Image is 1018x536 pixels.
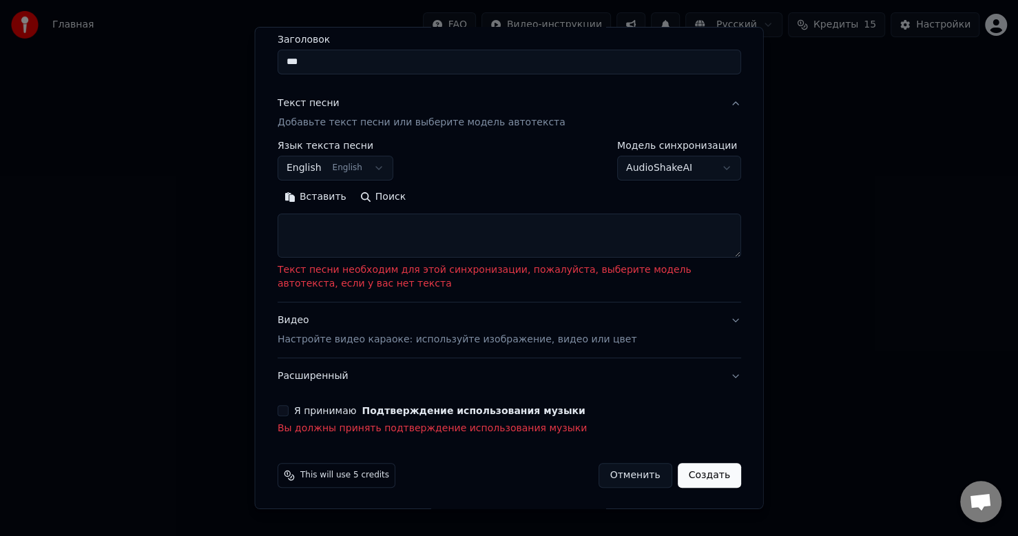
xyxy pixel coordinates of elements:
[278,313,636,347] div: Видео
[617,141,741,150] label: Модель синхронизации
[278,141,393,150] label: Язык текста песни
[278,333,636,347] p: Настройте видео караоке: используйте изображение, видео или цвет
[677,463,740,488] button: Создать
[294,406,585,415] label: Я принимаю
[300,470,389,481] span: This will use 5 credits
[353,186,412,208] button: Поиск
[278,263,741,291] p: Текст песни необходим для этой синхронизации, пожалуйста, выберите модель автотекста, если у вас ...
[278,96,340,110] div: Текст песни
[598,463,672,488] button: Отменить
[278,422,741,435] p: Вы должны принять подтверждение использования музыки
[278,116,565,130] p: Добавьте текст песни или выберите модель автотекста
[278,186,353,208] button: Вставить
[362,406,585,415] button: Я принимаю
[278,141,741,302] div: Текст песниДобавьте текст песни или выберите модель автотекста
[278,85,741,141] button: Текст песниДобавьте текст песни или выберите модель автотекста
[278,302,741,358] button: ВидеоНастройте видео караоке: используйте изображение, видео или цвет
[278,34,741,44] label: Заголовок
[278,358,741,394] button: Расширенный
